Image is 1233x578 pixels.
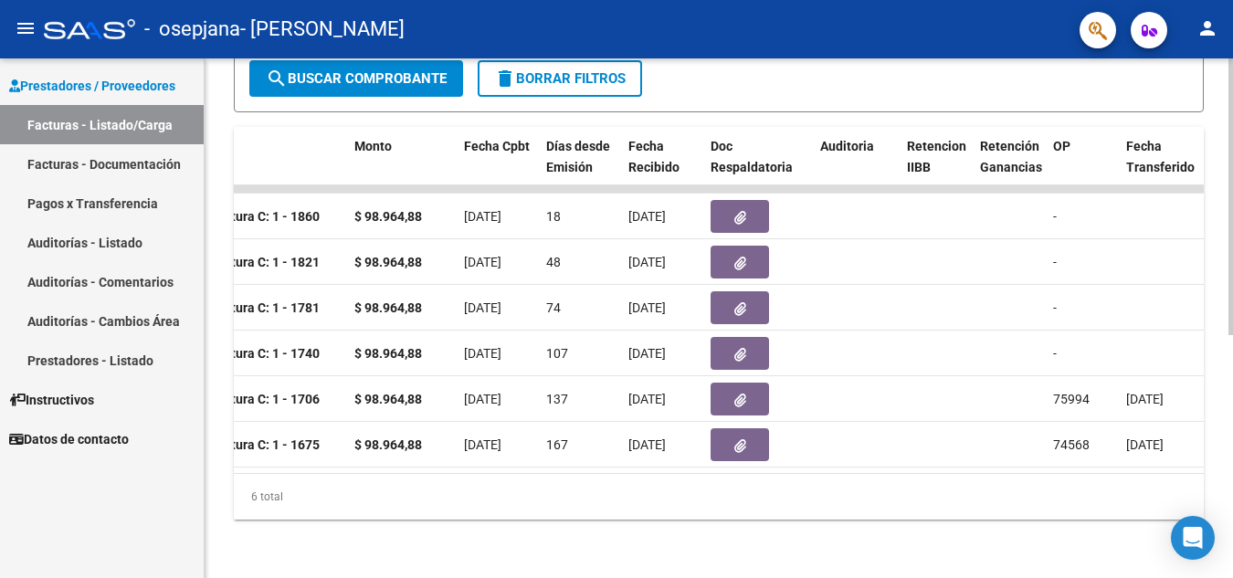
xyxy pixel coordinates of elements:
span: - [1053,209,1057,224]
span: [DATE] [464,346,501,361]
span: Prestadores / Proveedores [9,76,175,96]
span: [DATE] [464,392,501,406]
span: - [1053,255,1057,269]
datatable-header-cell: Doc Respaldatoria [703,127,813,207]
span: Instructivos [9,390,94,410]
span: [DATE] [628,255,666,269]
strong: Factura C: 1 - 1860 [210,209,320,224]
datatable-header-cell: Días desde Emisión [539,127,621,207]
strong: $ 98.964,88 [354,255,422,269]
mat-icon: delete [494,68,516,89]
span: [DATE] [1126,437,1164,452]
datatable-header-cell: Auditoria [813,127,900,207]
datatable-header-cell: Fecha Cpbt [457,127,539,207]
strong: Factura C: 1 - 1821 [210,255,320,269]
mat-icon: person [1196,17,1218,39]
span: Fecha Recibido [628,139,680,174]
strong: Factura C: 1 - 1706 [210,392,320,406]
span: 74 [546,300,561,315]
span: Borrar Filtros [494,70,626,87]
span: [DATE] [628,209,666,224]
strong: $ 98.964,88 [354,346,422,361]
span: [DATE] [628,300,666,315]
datatable-header-cell: Fecha Transferido [1119,127,1219,207]
datatable-header-cell: Fecha Recibido [621,127,703,207]
datatable-header-cell: OP [1046,127,1119,207]
strong: Factura C: 1 - 1781 [210,300,320,315]
div: Open Intercom Messenger [1171,516,1215,560]
div: 6 total [234,474,1204,520]
span: Retención Ganancias [980,139,1042,174]
span: [DATE] [628,437,666,452]
strong: $ 98.964,88 [354,300,422,315]
span: Monto [354,139,392,153]
strong: Factura C: 1 - 1675 [210,437,320,452]
datatable-header-cell: CPBT [155,127,347,207]
mat-icon: menu [15,17,37,39]
span: [DATE] [464,437,501,452]
datatable-header-cell: Retencion IIBB [900,127,973,207]
button: Borrar Filtros [478,60,642,97]
span: 167 [546,437,568,452]
datatable-header-cell: Monto [347,127,457,207]
span: [DATE] [464,209,501,224]
span: Retencion IIBB [907,139,966,174]
span: Doc Respaldatoria [711,139,793,174]
span: [DATE] [628,346,666,361]
span: 137 [546,392,568,406]
span: - [PERSON_NAME] [240,9,405,49]
span: Datos de contacto [9,429,129,449]
span: [DATE] [628,392,666,406]
button: Buscar Comprobante [249,60,463,97]
span: 74568 [1053,437,1090,452]
span: 107 [546,346,568,361]
span: OP [1053,139,1070,153]
span: Fecha Transferido [1126,139,1195,174]
span: [DATE] [464,300,501,315]
span: [DATE] [1126,392,1164,406]
span: - [1053,300,1057,315]
span: Fecha Cpbt [464,139,530,153]
span: [DATE] [464,255,501,269]
strong: $ 98.964,88 [354,437,422,452]
strong: $ 98.964,88 [354,392,422,406]
mat-icon: search [266,68,288,89]
span: Auditoria [820,139,874,153]
span: 48 [546,255,561,269]
span: 18 [546,209,561,224]
span: Buscar Comprobante [266,70,447,87]
span: Días desde Emisión [546,139,610,174]
span: - osepjana [144,9,240,49]
datatable-header-cell: Retención Ganancias [973,127,1046,207]
span: 75994 [1053,392,1090,406]
span: - [1053,346,1057,361]
strong: $ 98.964,88 [354,209,422,224]
strong: Factura C: 1 - 1740 [210,346,320,361]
